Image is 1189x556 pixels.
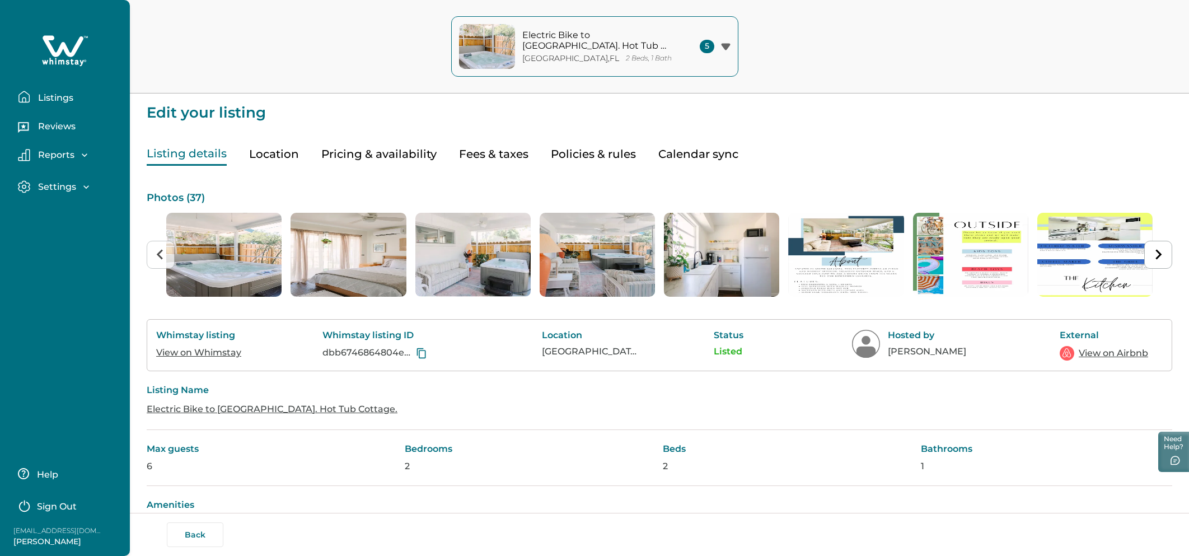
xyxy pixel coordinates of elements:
[522,54,619,63] p: [GEOGRAPHIC_DATA] , FL
[147,461,398,472] p: 6
[35,149,74,161] p: Reports
[542,346,637,357] p: [GEOGRAPHIC_DATA], [GEOGRAPHIC_DATA], [GEOGRAPHIC_DATA]
[166,213,282,297] li: 1 of 37
[714,346,775,357] p: Listed
[18,462,117,485] button: Help
[921,461,1172,472] p: 1
[18,494,117,516] button: Sign Out
[322,330,465,341] p: Whimstay listing ID
[18,149,121,161] button: Reports
[147,193,1172,204] p: Photos ( 37 )
[321,143,437,166] button: Pricing & availability
[551,143,636,166] button: Policies & rules
[663,461,914,472] p: 2
[664,213,779,297] img: list-photos
[322,347,414,358] p: dbb6746864804eae4ecead576867bb1d
[291,213,406,297] img: list-photos
[913,213,1028,297] li: 7 of 37
[35,92,73,104] p: Listings
[166,213,282,297] img: list-photos
[459,143,528,166] button: Fees & taxes
[147,499,1172,511] p: Amenities
[788,213,904,297] li: 6 of 37
[658,143,738,166] button: Calendar sync
[542,330,637,341] p: Location
[888,346,983,357] p: [PERSON_NAME]
[18,117,121,139] button: Reviews
[788,213,904,297] img: list-photos
[147,404,397,414] a: Electric Bike to [GEOGRAPHIC_DATA]. Hot Tub Cottage.
[291,213,406,297] li: 2 of 37
[35,181,76,193] p: Settings
[1060,330,1149,341] p: External
[167,522,223,547] button: Back
[1037,213,1153,297] img: list-photos
[147,143,227,166] button: Listing details
[888,330,983,341] p: Hosted by
[626,54,672,63] p: 2 Beds, 1 Bath
[540,213,655,297] li: 4 of 37
[921,443,1172,455] p: Bathrooms
[147,241,175,269] button: Previous slide
[147,385,1172,396] p: Listing Name
[147,94,1172,120] p: Edit your listing
[13,525,103,536] p: [EMAIL_ADDRESS][DOMAIN_NAME]
[714,330,775,341] p: Status
[13,536,103,548] p: [PERSON_NAME]
[459,24,515,69] img: property-cover
[156,330,246,341] p: Whimstay listing
[415,213,531,297] img: list-photos
[18,180,121,193] button: Settings
[249,143,299,166] button: Location
[663,443,914,455] p: Beds
[35,121,76,132] p: Reviews
[415,213,531,297] li: 3 of 37
[540,213,655,297] img: list-photos
[522,30,673,52] p: Electric Bike to [GEOGRAPHIC_DATA]. Hot Tub Cottage.
[451,16,738,77] button: property-coverElectric Bike to [GEOGRAPHIC_DATA]. Hot Tub Cottage.[GEOGRAPHIC_DATA],FL2 Beds, 1 B...
[913,213,1028,297] img: list-photos
[37,501,77,512] p: Sign Out
[156,347,241,358] a: View on Whimstay
[700,40,714,53] span: 5
[1037,213,1153,297] li: 8 of 37
[1079,347,1148,360] a: View on Airbnb
[405,461,656,472] p: 2
[664,213,779,297] li: 5 of 37
[34,469,58,480] p: Help
[18,86,121,108] button: Listings
[147,443,398,455] p: Max guests
[1144,241,1172,269] button: Next slide
[405,443,656,455] p: Bedrooms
